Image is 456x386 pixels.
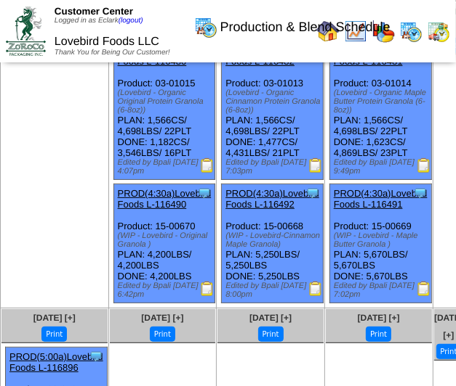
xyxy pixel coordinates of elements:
img: Tooltip [89,349,103,364]
div: Edited by Bpali [DATE] 4:07pm [118,158,215,176]
div: (Lovebird - Organic Maple Butter Protein Granola (6-8oz)) [334,89,431,115]
span: Lovebird Foods LLC [55,36,159,48]
a: PROD(4:30a)Lovebird Foods L-116492 [225,188,319,210]
div: (Lovebird - Organic Original Protein Granola (6-8oz)) [118,89,215,115]
div: Product: 15-00670 PLAN: 4,200LBS / 4,200LBS DONE: 4,200LBS [113,184,215,303]
a: [DATE] [+] [249,313,292,323]
div: Product: 03-01014 PLAN: 1,566CS / 4,698LBS / 22PLT DONE: 1,623CS / 4,869LBS / 23PLT [329,41,431,180]
button: Print [258,327,284,342]
img: Production Report [417,282,431,296]
div: (WIP - Lovebird-Cinnamon Maple Granola) [225,231,323,249]
img: Production Report [308,282,323,296]
div: Edited by Bpali [DATE] 6:42pm [118,282,215,299]
img: ZoRoCo_Logo(Green%26Foil)%20jpg.webp [6,7,46,55]
a: [DATE] [+] [33,313,76,323]
div: Product: 15-00669 PLAN: 5,670LBS / 5,670LBS DONE: 5,670LBS [329,184,431,303]
button: Print [150,327,175,342]
div: (Lovebird - Organic Cinnamon Protein Granola (6-8oz)) [225,89,323,115]
img: Tooltip [305,186,320,200]
a: PROD(4:30a)Lovebird Foods L-116491 [334,188,428,210]
div: Edited by Bpali [DATE] 7:02pm [334,282,431,299]
div: Edited by Bpali [DATE] 9:49pm [334,158,431,176]
span: Thank You for Being Our Customer! [55,49,170,57]
div: Product: 15-00668 PLAN: 5,250LBS / 5,250LBS DONE: 5,250LBS [222,184,324,303]
a: PROD(5:00a)Lovebird Foods L-116896 [9,351,103,373]
a: PROD(4:30a)Lovebird Foods L-116490 [118,188,212,210]
span: Logged in as Eclark [55,17,143,25]
a: [DATE] [+] [141,313,183,323]
div: Product: 03-01013 PLAN: 1,566CS / 4,698LBS / 22PLT DONE: 1,477CS / 4,431LBS / 21PLT [222,41,324,180]
span: Production & Blend Schedule [220,20,391,35]
div: (WIP - Lovebird - Maple Butter Granola ) [334,231,431,249]
img: Tooltip [197,186,212,200]
img: calendarprod.gif [194,15,217,38]
a: (logout) [119,17,143,25]
img: Production Report [308,158,323,173]
img: Tooltip [413,186,428,200]
div: Edited by Bpali [DATE] 8:00pm [225,282,323,299]
button: Print [41,327,67,342]
img: Production Report [200,158,215,173]
div: Product: 03-01015 PLAN: 1,566CS / 4,698LBS / 22PLT DONE: 1,182CS / 3,546LBS / 16PLT [113,41,215,180]
a: [DATE] [+] [358,313,400,323]
img: calendarinout.gif [427,20,450,43]
img: Production Report [417,158,431,173]
button: Print [366,327,391,342]
div: (WIP - Lovebird - Original Granola ) [118,231,215,249]
img: Production Report [200,282,215,296]
div: Edited by Bpali [DATE] 7:03pm [225,158,323,176]
span: Customer Center [55,6,133,17]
